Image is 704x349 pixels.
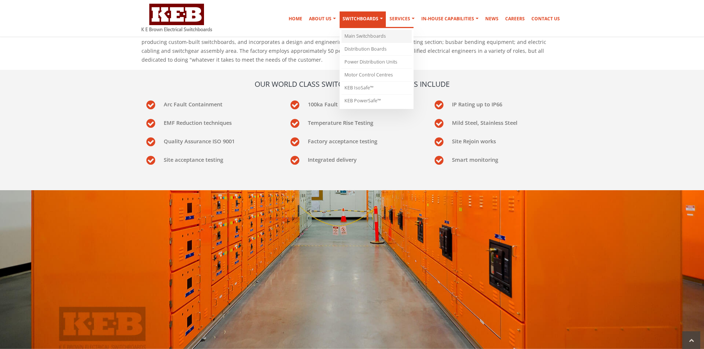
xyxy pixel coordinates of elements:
p: Integrated delivery [308,153,419,164]
a: Careers [502,11,528,26]
a: Distribution Boards [341,43,412,56]
h4: Our World Class Switchboard Capabilities include [142,79,563,89]
p: EMF Reduction techniques [164,116,275,127]
a: About Us [306,11,339,26]
p: 100ka Fault Level Certification [308,98,419,109]
a: KEB PowerSafe™ [341,95,412,107]
img: K E Brown Electrical Switchboards [142,4,212,31]
p: Arc Fault Containment [164,98,275,109]
p: Factory acceptance testing [308,135,419,146]
p: Site Rejoin works [452,135,563,146]
a: Switchboards [340,11,386,28]
p: Quality Assurance ISO 9001 [164,135,275,146]
a: Services [387,11,418,26]
a: Home [286,11,305,26]
p: Site acceptance testing [164,153,275,164]
a: Motor Control Centres [341,69,412,82]
p: Mild Steel, Stainless Steel [452,116,563,127]
p: Smart monitoring [452,153,563,164]
p: Temperature Rise Testing [308,116,419,127]
a: In-house Capabilities [418,11,482,26]
a: KEB IsoSafe™ [341,82,412,95]
a: Main Switchboards [341,30,412,43]
p: IP Rating up to IP66 [452,98,563,109]
a: Power Distribution Units [341,56,412,69]
a: News [482,11,501,26]
p: Our facility is one of the most up to date in [GEOGRAPHIC_DATA] covering approximately 2444 sq. m... [142,29,563,64]
a: Contact Us [528,11,563,26]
